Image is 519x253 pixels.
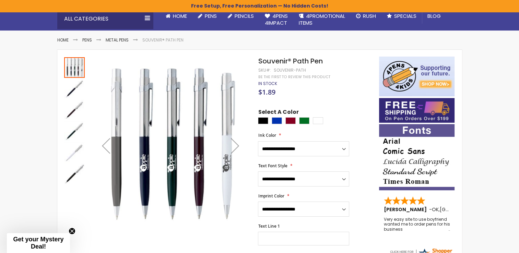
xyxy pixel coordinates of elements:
span: [PERSON_NAME] [384,206,429,213]
span: Pencils [235,12,254,20]
span: Text Font Style [258,163,287,169]
div: Very easy site to use boyfriend wanted me to order pens for his business [384,217,450,232]
a: Be the first to review this product [258,74,330,80]
div: Next [221,57,249,234]
a: Pens [192,9,222,24]
img: Souvenir® Path Pen [64,164,85,184]
div: Souvenir® Path Pen [64,99,85,120]
span: Text Line 1 [258,223,280,229]
div: Previous [92,57,120,234]
span: OK [432,206,439,213]
div: Souvenir® Path Pen [64,57,85,78]
span: - , [429,206,490,213]
img: Souvenir® Path Pen [64,121,85,142]
img: 4pens 4 kids [379,57,455,96]
a: 4Pens4impact [259,9,293,31]
span: Rush [363,12,376,20]
div: Black [258,117,268,124]
img: Free shipping on orders over $199 [379,98,455,123]
img: Souvenir® Path Pen [92,67,249,223]
div: Get your Mystery Deal!Close teaser [7,233,70,253]
a: Pencils [222,9,259,24]
span: 4PROMOTIONAL ITEMS [299,12,345,26]
span: Imprint Color [258,193,284,199]
div: Souvenir® Path Pen [64,163,85,184]
img: font-personalization-examples [379,124,455,190]
span: Specials [394,12,416,20]
span: Souvenir® Path Pen [258,56,322,66]
li: Souvenir® Path Pen [142,37,184,43]
a: Pens [82,37,92,43]
a: Specials [381,9,422,24]
div: Burgundy [285,117,296,124]
div: White [313,117,323,124]
iframe: Google Customer Reviews [462,234,519,253]
strong: SKU [258,67,271,73]
div: Souvenir® Path Pen [64,78,85,99]
img: Souvenir® Path Pen [64,100,85,120]
span: Select A Color [258,108,298,118]
span: Get your Mystery Deal! [13,236,63,250]
span: $1.89 [258,87,275,97]
a: Home [160,9,192,24]
img: Souvenir® Path Pen [64,142,85,163]
span: Ink Color [258,132,276,138]
div: Souvenir-Path [273,68,306,73]
div: Availability [258,81,277,86]
div: All Categories [57,9,153,29]
span: 4Pens 4impact [265,12,288,26]
span: Pens [205,12,217,20]
a: Home [57,37,69,43]
span: Blog [427,12,441,20]
a: 4PROMOTIONALITEMS [293,9,351,31]
span: Home [173,12,187,20]
a: Metal Pens [106,37,129,43]
a: Rush [351,9,381,24]
div: Blue [272,117,282,124]
button: Close teaser [69,228,75,234]
img: Souvenir® Path Pen [64,79,85,99]
span: [GEOGRAPHIC_DATA] [440,206,490,213]
span: In stock [258,81,277,86]
div: Green [299,117,309,124]
a: Blog [422,9,446,24]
